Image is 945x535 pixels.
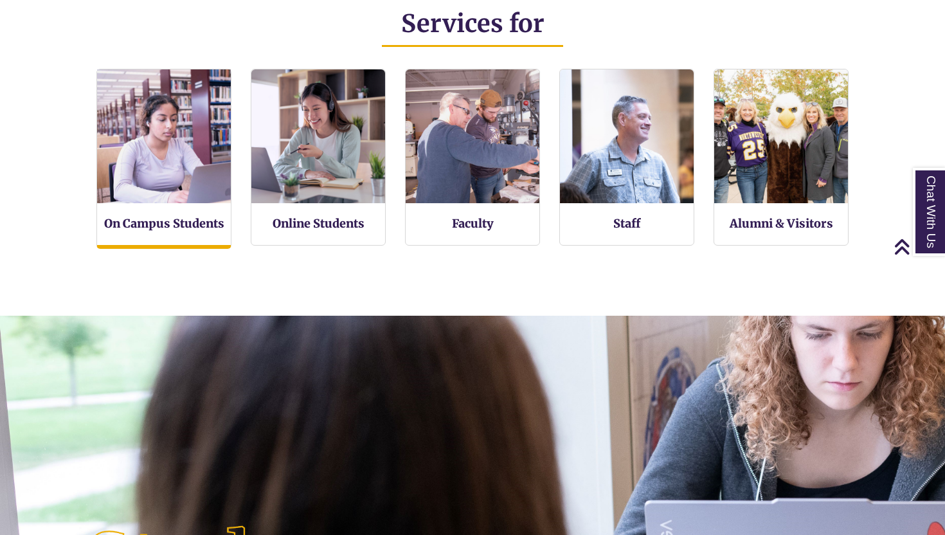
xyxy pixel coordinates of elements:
[452,216,494,231] a: Faculty
[560,69,694,203] img: Staff Services
[401,8,544,39] span: Services for
[730,216,833,231] a: Alumni & Visitors
[91,63,238,210] img: On Campus Students Services
[251,69,385,203] img: Online Students Services
[406,69,539,203] img: Faculty Resources
[894,238,942,255] a: Back to Top
[104,216,224,231] a: On Campus Students
[714,69,848,203] img: Alumni and Visitors Services
[613,216,640,231] a: Staff
[273,216,364,231] a: Online Students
